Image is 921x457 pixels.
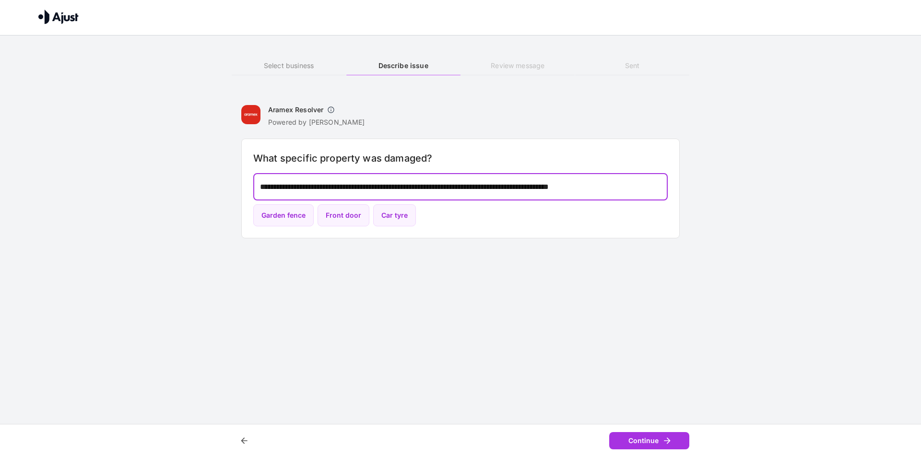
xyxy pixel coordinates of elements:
h6: Describe issue [346,60,460,71]
h6: Aramex Resolver [268,105,323,115]
h6: Sent [575,60,689,71]
h6: Select business [232,60,346,71]
button: Car tyre [373,204,416,227]
img: Ajust [38,10,79,24]
img: Aramex [241,105,260,124]
button: Garden fence [253,204,314,227]
p: Powered by [PERSON_NAME] [268,117,365,127]
h6: Review message [460,60,575,71]
button: Front door [318,204,369,227]
h6: What specific property was damaged? [253,151,668,166]
button: Continue [609,432,689,450]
